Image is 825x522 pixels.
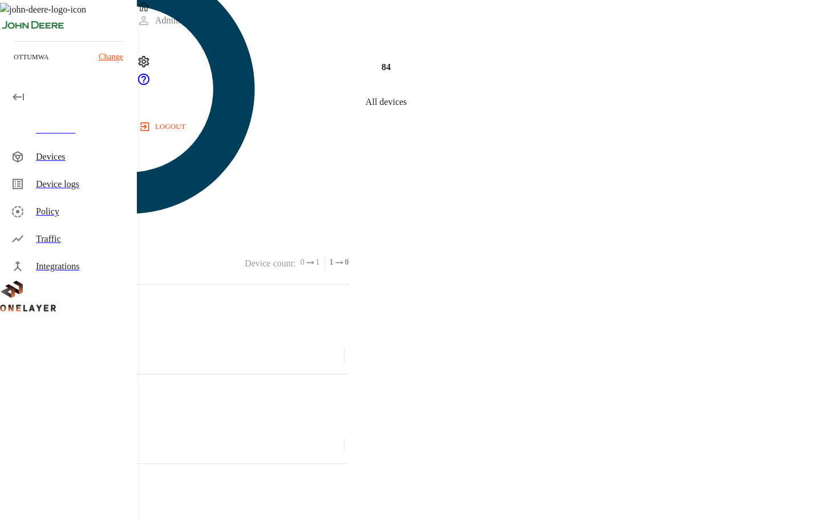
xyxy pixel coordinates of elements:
[137,118,190,136] button: logout
[137,118,825,136] a: logout
[330,257,334,268] span: 1
[316,257,320,268] span: 1
[300,257,304,268] span: 0
[137,78,151,88] span: Support Portal
[155,14,180,27] p: Admin
[245,257,295,270] p: Device count :
[345,257,349,268] span: 0
[137,78,151,88] a: onelayer-support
